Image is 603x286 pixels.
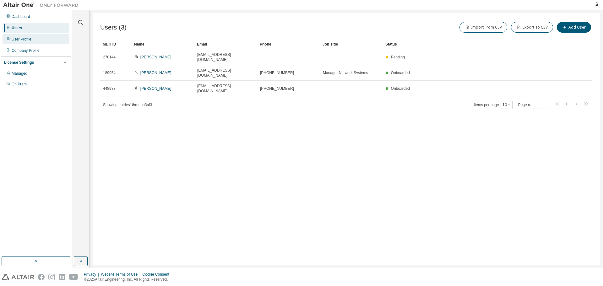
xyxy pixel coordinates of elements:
[48,274,55,280] img: instagram.svg
[391,71,410,75] span: Onboarded
[503,102,511,107] button: 10
[103,70,116,75] span: 189954
[4,60,34,65] div: License Settings
[260,70,294,75] span: [PHONE_NUMBER]
[391,55,405,59] span: Pending
[197,84,254,94] span: [EMAIL_ADDRESS][DOMAIN_NAME]
[84,277,173,282] p: © 2025 Altair Engineering, Inc. All Rights Reserved.
[197,39,255,49] div: Email
[101,272,142,277] div: Website Terms of Use
[38,274,45,280] img: facebook.svg
[100,24,127,31] span: Users (3)
[459,22,507,33] button: Import From CSV
[134,39,192,49] div: Name
[518,101,548,109] span: Page n.
[260,39,318,49] div: Phone
[142,272,173,277] div: Cookie Consent
[140,71,171,75] a: [PERSON_NAME]
[140,86,171,91] a: [PERSON_NAME]
[197,52,254,62] span: [EMAIL_ADDRESS][DOMAIN_NAME]
[12,37,31,42] div: User Profile
[260,86,294,91] span: [PHONE_NUMBER]
[12,25,22,30] div: Users
[474,101,513,109] span: Items per page
[12,14,30,19] div: Dashboard
[103,103,152,107] span: Showing entries 1 through 3 of 3
[385,39,560,49] div: Status
[69,274,78,280] img: youtube.svg
[323,70,368,75] span: Manager Network Systems
[84,272,101,277] div: Privacy
[140,55,171,59] a: [PERSON_NAME]
[323,39,380,49] div: Job Title
[12,48,40,53] div: Company Profile
[511,22,553,33] button: Export To CSV
[12,82,27,87] div: On Prem
[557,22,591,33] button: Add User
[59,274,65,280] img: linkedin.svg
[103,39,129,49] div: MDH ID
[103,86,116,91] span: 448937
[391,86,410,91] span: Onboarded
[12,71,27,76] div: Managed
[197,68,254,78] span: [EMAIL_ADDRESS][DOMAIN_NAME]
[2,274,34,280] img: altair_logo.svg
[103,55,116,60] span: 270144
[3,2,82,8] img: Altair One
